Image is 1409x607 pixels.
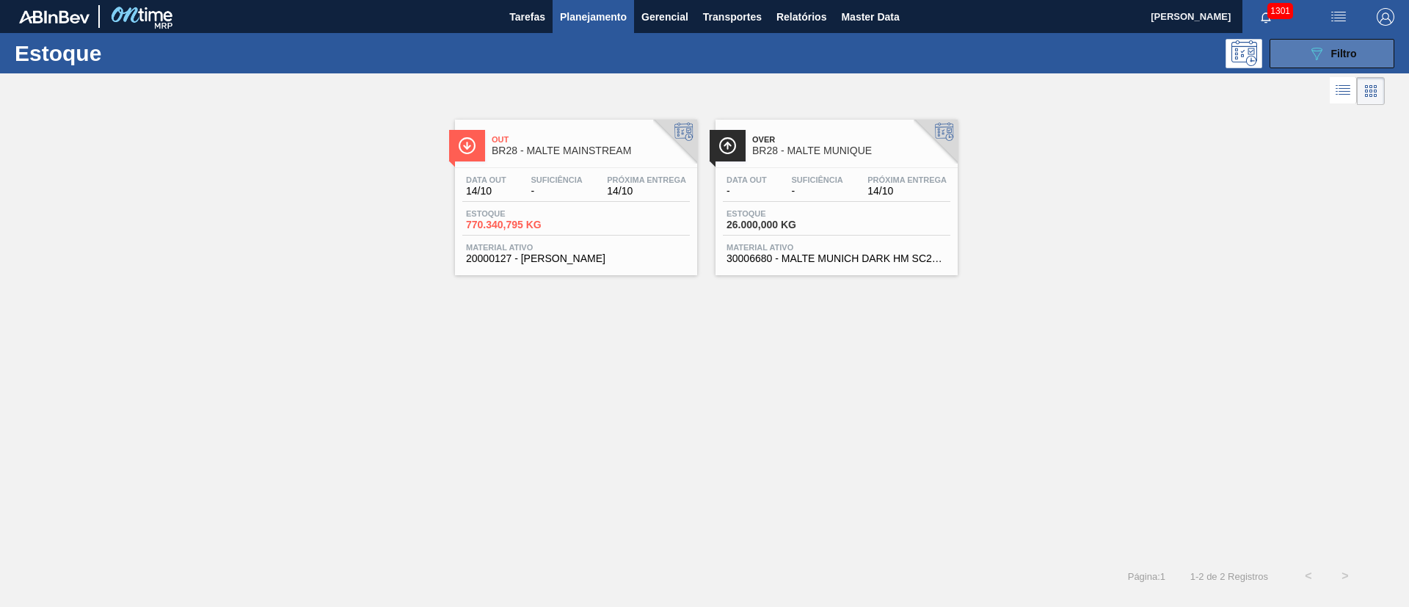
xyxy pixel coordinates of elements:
span: Estoque [466,209,569,218]
span: Over [752,135,950,144]
button: > [1327,558,1364,595]
span: 26.000,000 KG [727,219,829,230]
span: 1 - 2 de 2 Registros [1187,571,1268,582]
button: Filtro [1270,39,1394,68]
span: 14/10 [607,186,686,197]
img: userActions [1330,8,1347,26]
span: 30006680 - MALTE MUNICH DARK HM SC25KG [727,253,947,264]
span: Planejamento [560,8,627,26]
h1: Estoque [15,45,234,62]
span: - [791,186,842,197]
span: BR28 - MALTE MUNIQUE [752,145,950,156]
span: Material ativo [727,243,947,252]
img: Logout [1377,8,1394,26]
span: Tarefas [509,8,545,26]
span: Suficiência [531,175,582,184]
div: Visão em Cards [1357,77,1385,105]
span: BR28 - MALTE MAINSTREAM [492,145,690,156]
button: Notificações [1242,7,1289,27]
span: Data out [727,175,767,184]
span: Próxima Entrega [607,175,686,184]
span: Estoque [727,209,829,218]
span: Filtro [1331,48,1357,59]
span: Relatórios [776,8,826,26]
span: - [531,186,582,197]
span: 1301 [1267,3,1293,19]
a: ÍconeOutBR28 - MALTE MAINSTREAMData out14/10Suficiência-Próxima Entrega14/10Estoque770.340,795 KG... [444,109,704,275]
img: TNhmsLtSVTkK8tSr43FrP2fwEKptu5GPRR3wAAAABJRU5ErkJggg== [19,10,90,23]
div: Visão em Lista [1330,77,1357,105]
span: Próxima Entrega [867,175,947,184]
img: Ícone [718,137,737,155]
span: 20000127 - MALTE PAYSANDU [466,253,686,264]
span: Página : 1 [1128,571,1165,582]
span: Master Data [841,8,899,26]
span: - [727,186,767,197]
img: Ícone [458,137,476,155]
span: 14/10 [466,186,506,197]
span: Out [492,135,690,144]
button: < [1290,558,1327,595]
span: 770.340,795 KG [466,219,569,230]
span: 14/10 [867,186,947,197]
span: Transportes [703,8,762,26]
a: ÍconeOverBR28 - MALTE MUNIQUEData out-Suficiência-Próxima Entrega14/10Estoque26.000,000 KGMateria... [704,109,965,275]
span: Material ativo [466,243,686,252]
span: Data out [466,175,506,184]
span: Suficiência [791,175,842,184]
span: Gerencial [641,8,688,26]
div: Pogramando: nenhum usuário selecionado [1226,39,1262,68]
